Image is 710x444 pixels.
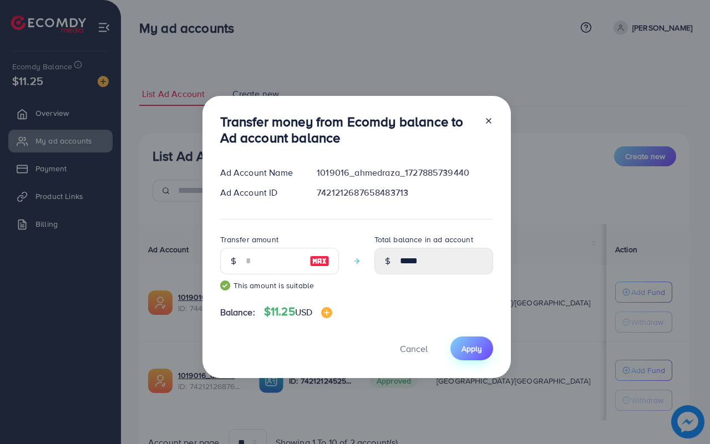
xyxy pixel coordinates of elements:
[308,186,501,199] div: 7421212687658483713
[220,280,339,291] small: This amount is suitable
[400,343,428,355] span: Cancel
[264,305,332,319] h4: $11.25
[310,254,329,268] img: image
[295,306,312,318] span: USD
[211,186,308,199] div: Ad Account ID
[220,306,255,319] span: Balance:
[450,336,493,360] button: Apply
[321,307,332,318] img: image
[461,343,482,354] span: Apply
[220,234,278,245] label: Transfer amount
[374,234,473,245] label: Total balance in ad account
[211,166,308,179] div: Ad Account Name
[386,336,442,360] button: Cancel
[220,280,230,290] img: guide
[308,166,501,179] div: 1019016_ahmedraza_1727885739440
[220,114,475,146] h3: Transfer money from Ecomdy balance to Ad account balance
